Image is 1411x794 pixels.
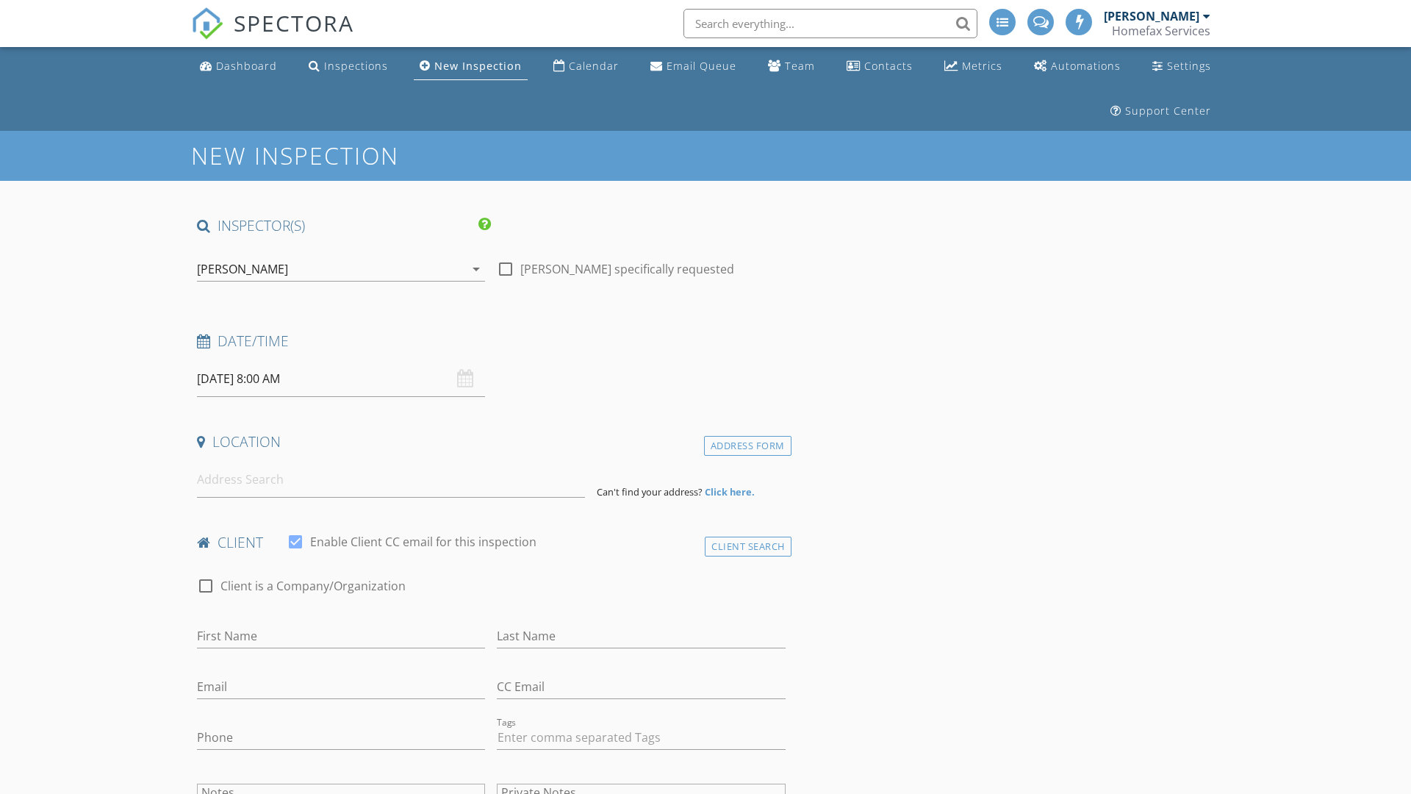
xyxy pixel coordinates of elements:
div: Support Center [1125,104,1211,118]
div: Team [785,59,815,73]
h4: client [197,533,786,552]
div: [PERSON_NAME] [1104,9,1199,24]
a: Settings [1146,53,1217,80]
div: Client Search [705,537,791,557]
input: Address Search [197,462,585,498]
div: Calendar [569,59,619,73]
i: arrow_drop_down [467,260,485,278]
a: Automations (Advanced) [1028,53,1127,80]
a: Support Center [1105,98,1217,125]
label: Enable Client CC email for this inspection [310,534,536,549]
h1: New Inspection [191,143,517,168]
a: Inspections [303,53,394,80]
input: Search everything... [683,9,977,38]
a: Metrics [938,53,1008,80]
div: Inspections [324,59,388,73]
h4: Location [197,432,786,451]
span: SPECTORA [234,7,354,38]
span: Can't find your address? [597,485,703,498]
div: Automations [1051,59,1121,73]
h4: INSPECTOR(S) [197,216,491,235]
a: Contacts [841,53,919,80]
a: Team [762,53,821,80]
div: Settings [1167,59,1211,73]
a: New Inspection [414,53,528,80]
div: Homefax Services [1112,24,1210,38]
a: Calendar [547,53,625,80]
div: Email Queue [667,59,736,73]
a: SPECTORA [191,20,354,51]
div: Metrics [962,59,1002,73]
div: Address Form [704,436,791,456]
a: Email Queue [645,53,742,80]
strong: Click here. [705,485,755,498]
div: [PERSON_NAME] [197,262,288,276]
div: New Inspection [434,59,522,73]
label: [PERSON_NAME] specifically requested [520,262,734,276]
h4: Date/Time [197,332,786,351]
label: Client is a Company/Organization [220,579,406,593]
input: Select date [197,361,485,397]
a: Dashboard [194,53,283,80]
img: The Best Home Inspection Software - Spectora [191,7,223,40]
div: Dashboard [216,59,277,73]
div: Contacts [864,59,913,73]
